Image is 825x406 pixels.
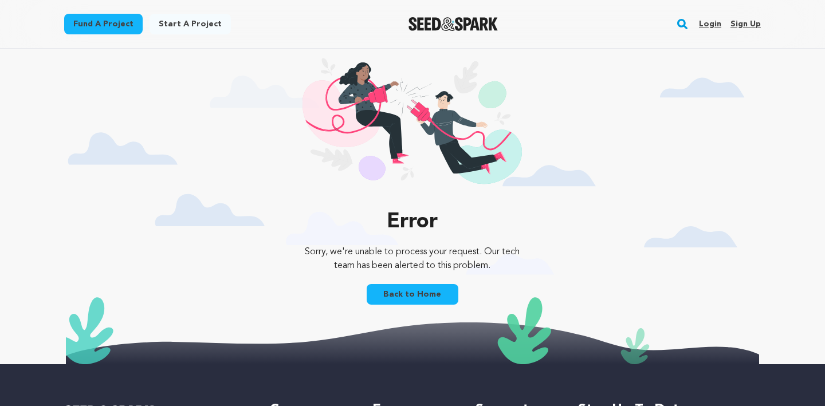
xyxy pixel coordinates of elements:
[730,15,761,33] a: Sign up
[699,15,721,33] a: Login
[408,17,498,31] a: Seed&Spark Homepage
[408,17,498,31] img: Seed&Spark Logo Dark Mode
[64,14,143,34] a: Fund a project
[302,58,522,199] img: 404 illustration
[296,245,528,273] p: Sorry, we're unable to process your request. Our tech team has been alerted to this problem.
[150,14,231,34] a: Start a project
[296,211,528,234] p: Error
[367,284,458,305] a: Back to Home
